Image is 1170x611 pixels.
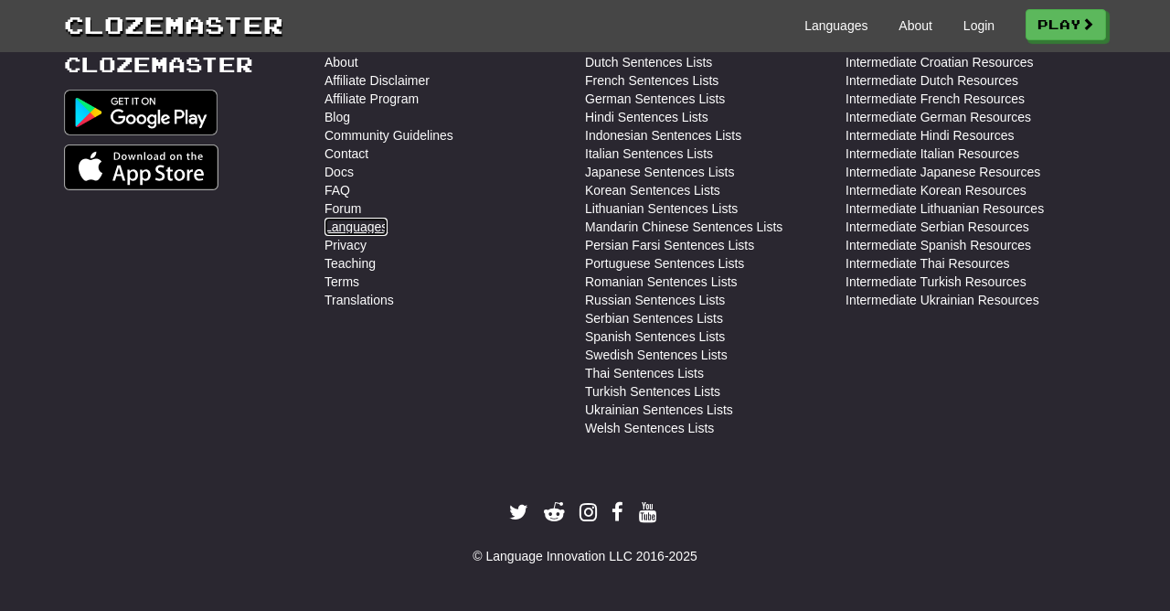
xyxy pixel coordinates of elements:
a: Intermediate Turkish Resources [846,273,1026,291]
a: Languages [804,16,867,35]
a: Intermediate Serbian Resources [846,218,1029,236]
a: Terms [324,273,359,291]
a: Russian Sentences Lists [585,291,725,309]
a: Community Guidelines [324,126,453,145]
a: Clozemaster [64,53,253,76]
a: Intermediate Lithuanian Resources [846,199,1044,218]
a: Welsh Sentences Lists [585,419,714,437]
a: Swedish Sentences Lists [585,346,728,364]
a: Login [963,16,994,35]
a: Mandarin Chinese Sentences Lists [585,218,782,236]
a: Intermediate German Resources [846,108,1031,126]
a: Contact [324,145,368,163]
img: Get it on Google Play [64,90,218,135]
div: © Language Innovation LLC 2016-2025 [64,547,1106,565]
a: Affiliate Program [324,90,419,108]
a: Italian Sentences Lists [585,145,713,163]
a: Intermediate Croatian Resources [846,53,1033,71]
a: Privacy [324,236,367,254]
a: Docs [324,163,354,181]
a: Hindi Sentences Lists [585,108,708,126]
a: Turkish Sentences Lists [585,382,720,401]
a: Blog [324,108,350,126]
a: German Sentences Lists [585,90,725,108]
a: FAQ [324,181,350,199]
a: Teaching [324,254,376,273]
img: Get it on App Store [64,145,218,190]
a: Intermediate Thai Resources [846,254,1010,273]
a: Intermediate Ukrainian Resources [846,291,1039,309]
a: Spanish Sentences Lists [585,327,725,346]
a: Indonesian Sentences Lists [585,126,741,145]
a: Intermediate Hindi Resources [846,126,1014,145]
a: Japanese Sentences Lists [585,163,734,181]
a: About [324,53,358,71]
a: Clozemaster [64,7,283,41]
a: Languages [324,218,388,236]
a: Ukrainian Sentences Lists [585,401,733,419]
a: Intermediate Italian Resources [846,145,1019,163]
a: Persian Farsi Sentences Lists [585,236,754,254]
a: Intermediate Korean Resources [846,181,1026,199]
a: Dutch Sentences Lists [585,53,712,71]
a: Thai Sentences Lists [585,364,704,382]
a: Korean Sentences Lists [585,181,720,199]
a: Forum [324,199,361,218]
a: Intermediate Spanish Resources [846,236,1031,254]
a: Intermediate Dutch Resources [846,71,1018,90]
a: Intermediate Japanese Resources [846,163,1040,181]
a: Romanian Sentences Lists [585,273,738,291]
a: Play [1026,9,1106,40]
a: Portuguese Sentences Lists [585,254,744,273]
a: Intermediate French Resources [846,90,1025,108]
a: Lithuanian Sentences Lists [585,199,738,218]
a: About [899,16,932,35]
a: Serbian Sentences Lists [585,309,723,327]
a: Translations [324,291,394,309]
a: French Sentences Lists [585,71,718,90]
a: Affiliate Disclaimer [324,71,430,90]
